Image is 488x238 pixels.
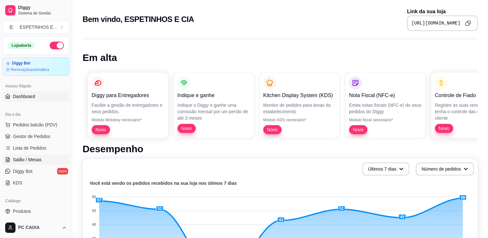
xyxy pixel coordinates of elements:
button: PC CAIXA [3,220,69,235]
span: Gestor de Pedidos [13,133,50,140]
span: Produtos [13,208,31,214]
a: Diggy Botnovo [3,166,69,176]
span: Novo [179,125,194,132]
span: Novo [436,125,452,132]
p: Módulo KDS necessário* [263,117,336,123]
span: KDS [13,180,22,186]
button: Diggy para EntregadoresFacilite a gestão de entregadores e seus pedidos.Módulo Motoboy necessário... [88,73,168,138]
a: Salão / Mesas [3,154,69,165]
span: Novo [93,126,109,133]
span: Sistema de Gestão [18,11,67,16]
div: ESPETINHOS E ... [20,24,57,30]
button: Select a team [3,21,69,34]
button: Copy to clipboard [463,18,473,28]
p: Emita notas fiscais (NFC-e) do seus pedidos do Diggy [349,102,422,115]
button: Nota Fiscal (NFC-e)Emita notas fiscais (NFC-e) do seus pedidos do DiggyMódulo fiscal necessário*Novo [345,73,426,138]
tspan: 60 [92,195,96,199]
button: Alterar Status [50,42,64,49]
span: Diggy Bot [13,168,33,174]
button: Número de pedidos [416,163,474,175]
a: Produtos [3,206,69,216]
div: Catálogo [3,196,69,206]
a: Lista de Pedidos [3,143,69,153]
a: Dashboard [3,91,69,102]
p: Indique e ganhe [177,92,250,99]
div: Loja aberta [8,42,35,49]
tspan: 50 [92,209,96,213]
article: Renovação automática [11,67,49,72]
button: Pedidos balcão (PDV) [3,120,69,130]
text: Você está vendo os pedidos recebidos na sua loja nos útimos 7 dias [90,181,237,186]
span: Novo [264,126,280,133]
span: Salão / Mesas [13,156,42,163]
span: PC CAIXA [18,225,59,231]
span: Diggy [18,5,67,11]
span: Dashboard [13,93,35,100]
p: Indique o Diggy e ganhe uma comissão mensal por um perído de até 3 meses [177,102,250,121]
a: DiggySistema de Gestão [3,3,69,18]
span: Pedidos balcão (PDV) [13,122,57,128]
div: Dia a dia [3,109,69,120]
p: Monitor de pedidos para áreas do estabelecimento [263,102,336,115]
p: Módulo Motoboy necessário* [92,117,164,123]
p: Link da sua loja [407,8,478,15]
button: Últimos 7 dias [362,163,409,175]
button: Kitchen Display System (KDS)Monitor de pedidos para áreas do estabelecimentoMódulo KDS necessário... [259,73,340,138]
h1: Desempenho [83,143,478,155]
a: Diggy BotRenovaçãoautomática [3,57,69,76]
p: Diggy para Entregadores [92,92,164,99]
h1: Em alta [83,52,478,64]
span: Novo [350,126,366,133]
p: Kitchen Display System (KDS) [263,92,336,99]
article: Diggy Bot [12,61,30,66]
p: Módulo fiscal necessário* [349,117,422,123]
a: Gestor de Pedidos [3,131,69,142]
h2: Bem vindo, ESPETINHOS E CIA [83,14,194,25]
span: Lista de Pedidos [13,145,46,151]
a: KDS [3,178,69,188]
tspan: 40 [92,223,96,226]
p: Facilite a gestão de entregadores e seus pedidos. [92,102,164,115]
div: Acesso Rápido [3,81,69,91]
p: Nota Fiscal (NFC-e) [349,92,422,99]
pre: [URL][DOMAIN_NAME] [412,20,460,26]
span: E [8,24,15,30]
button: Indique e ganheIndique o Diggy e ganhe uma comissão mensal por um perído de até 3 mesesNovo [174,73,254,138]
